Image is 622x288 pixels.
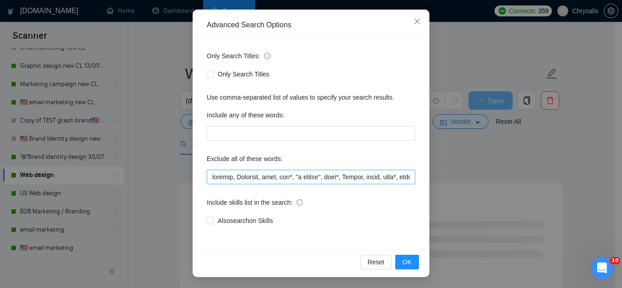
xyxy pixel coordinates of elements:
span: 10 [610,257,620,264]
span: Also search on Skills [214,216,276,226]
span: Only Search Titles: [207,51,270,61]
span: info-circle [296,199,303,206]
span: info-circle [264,53,270,59]
button: OK [395,255,419,269]
span: Reset [367,257,384,267]
button: Reset [360,255,392,269]
button: Close [405,10,429,34]
span: Only Search Titles [214,69,273,79]
label: Exclude all of these words: [207,152,283,166]
iframe: Intercom live chat [591,257,613,279]
div: Use comma-separated list of values to specify your search results. [207,92,415,102]
label: Include any of these words: [207,108,284,122]
span: OK [403,257,412,267]
div: Advanced Search Options [207,20,415,30]
span: close [413,18,421,25]
span: Include skills list in the search: [207,197,303,207]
